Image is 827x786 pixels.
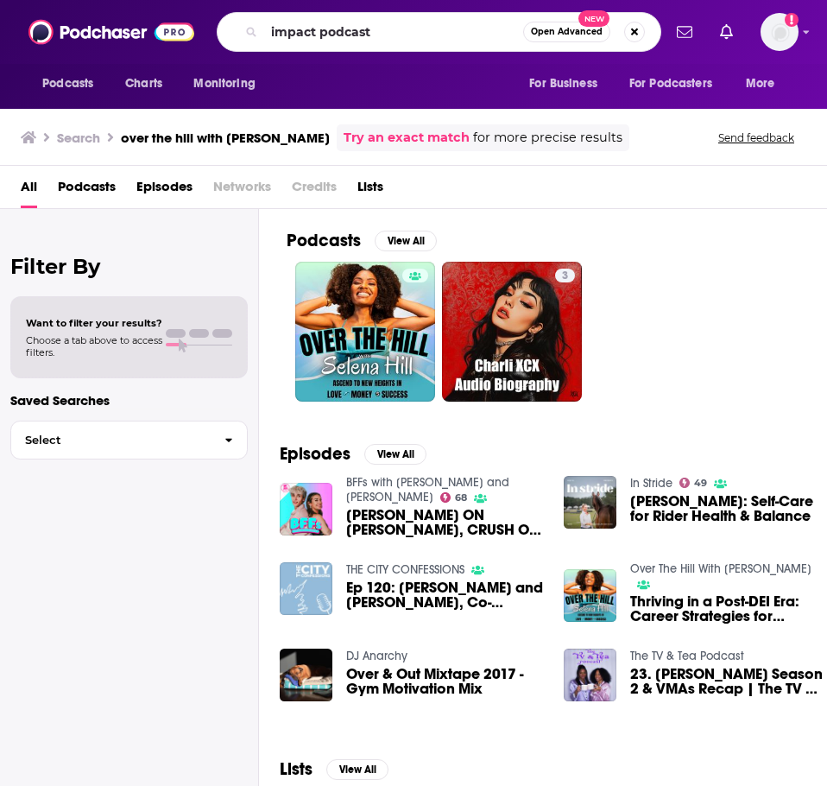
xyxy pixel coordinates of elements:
img: 23. Hanna Season 2 & VMAs Recap | The TV & Tea Podcast [564,649,616,701]
a: Over The Hill With Selena Hill [630,561,811,576]
a: 68 [440,492,468,503]
input: Search podcasts, credits, & more... [264,18,523,46]
img: BRECKIE HILL ON LIVVY DUNNE BEEF, CRUSH ON JOSH RICHARDS, AND BIG ANNOUNCEMENT — BFFs EP. 122 [280,483,332,536]
a: 3 [442,262,582,402]
button: open menu [517,67,619,100]
a: THE CITY CONFESSIONS [346,562,464,577]
a: Charts [114,67,173,100]
span: Choose a tab above to access filters. [26,334,162,358]
a: Episodes [136,173,193,208]
span: For Podcasters [629,72,712,96]
span: Open Advanced [531,28,603,36]
span: For Business [529,72,597,96]
a: Ep 120: Hilla Narov and Samantha Woolf, Co-Founders of Official Partner- Challenges and Lessons a... [346,580,543,610]
a: Try an exact match [344,128,470,148]
p: Saved Searches [10,392,248,409]
span: 49 [694,479,707,487]
a: Over & Out Mixtape 2017 - Gym Motivation Mix [346,667,543,696]
a: All [21,173,37,208]
a: 49 [679,478,708,488]
span: Podcasts [42,72,93,96]
button: open menu [734,67,797,100]
span: Credits [292,173,337,208]
span: 68 [455,494,467,502]
img: Selena O’Hanlon: Self-Care for Rider Health & Balance [564,476,616,529]
h3: over the hill with [PERSON_NAME] [121,130,330,146]
span: Networks [213,173,271,208]
button: Send feedback [713,130,799,145]
button: Show profile menu [761,13,799,51]
span: More [746,72,775,96]
a: PodcastsView All [287,230,437,251]
a: Show notifications dropdown [670,17,699,47]
span: for more precise results [473,128,622,148]
a: Lists [357,173,383,208]
img: Thriving in a Post-DEI Era: Career Strategies for Uncertain Times [564,569,616,622]
span: [PERSON_NAME] ON [PERSON_NAME], CRUSH ON [PERSON_NAME], AND [PERSON_NAME] ANNOUNCEMENT — BFFs EP.... [346,508,543,537]
a: BFFs with Josh Richards and Brianna Chickenfry [346,475,509,504]
img: Podchaser - Follow, Share and Rate Podcasts [28,16,194,48]
button: open menu [181,67,277,100]
span: New [578,10,609,27]
a: Podcasts [58,173,116,208]
button: View All [375,231,437,251]
h2: Lists [280,758,312,780]
a: Show notifications dropdown [713,17,740,47]
a: Selena O’Hanlon: Self-Care for Rider Health & Balance [630,494,827,523]
button: Open AdvancedNew [523,22,610,42]
h3: Search [57,130,100,146]
a: 23. Hanna Season 2 & VMAs Recap | The TV & Tea Podcast [630,667,827,696]
span: Monitoring [193,72,255,96]
div: Search podcasts, credits, & more... [217,12,661,52]
h2: Podcasts [287,230,361,251]
a: DJ Anarchy [346,649,407,663]
img: User Profile [761,13,799,51]
button: View All [364,444,426,465]
span: 3 [562,268,568,285]
span: Charts [125,72,162,96]
svg: Add a profile image [785,13,799,27]
button: Select [10,421,248,460]
button: open menu [30,67,116,100]
span: [PERSON_NAME]: Self-Care for Rider Health & Balance [630,494,827,523]
a: BRECKIE HILL ON LIVVY DUNNE BEEF, CRUSH ON JOSH RICHARDS, AND BIG ANNOUNCEMENT — BFFs EP. 122 [346,508,543,537]
a: EpisodesView All [280,443,426,465]
a: ListsView All [280,758,388,780]
span: Ep 120: [PERSON_NAME] and [PERSON_NAME], Co-Founders of Official Partner- Challenges and Lessons ... [346,580,543,610]
a: Thriving in a Post-DEI Era: Career Strategies for Uncertain Times [630,594,827,624]
img: Ep 120: Hilla Narov and Samantha Woolf, Co-Founders of Official Partner- Challenges and Lessons a... [280,562,332,615]
h2: Filter By [10,254,248,279]
h2: Episodes [280,443,350,465]
a: In Stride [630,476,672,491]
button: View All [326,759,388,780]
a: 3 [555,269,575,282]
span: Select [11,434,211,446]
img: Over & Out Mixtape 2017 - Gym Motivation Mix [280,649,332,701]
span: Want to filter your results? [26,317,162,329]
span: 23. [PERSON_NAME] Season 2 & VMAs Recap | The TV & Tea Podcast [630,667,827,696]
button: open menu [618,67,737,100]
a: The TV & Tea Podcast [630,649,744,663]
span: Logged in as GregKubie [761,13,799,51]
